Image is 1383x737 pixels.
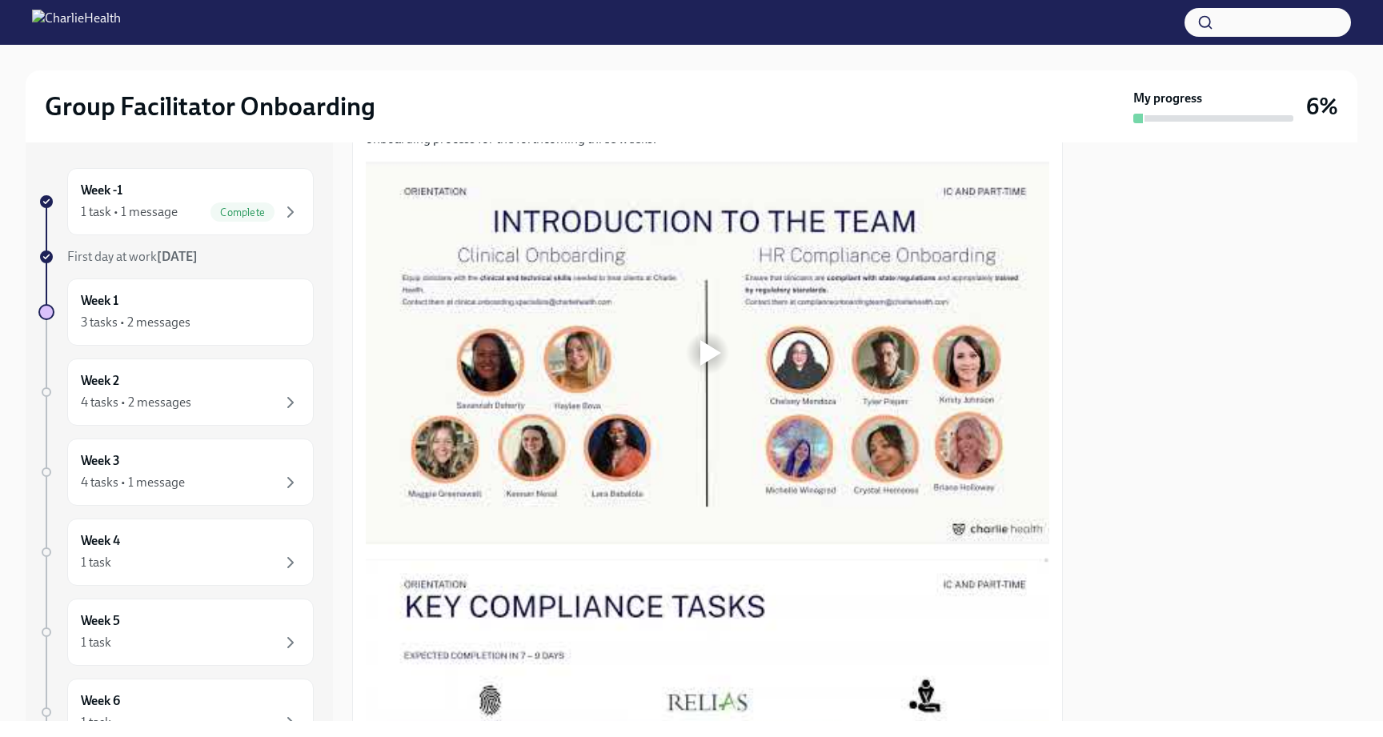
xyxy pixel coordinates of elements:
div: 4 tasks • 1 message [81,474,185,491]
h2: Group Facilitator Onboarding [45,90,375,122]
a: Week 41 task [38,519,314,586]
h6: Week 5 [81,612,120,630]
a: Week 34 tasks • 1 message [38,439,314,506]
div: 1 task [81,554,111,571]
a: Week 24 tasks • 2 messages [38,358,314,426]
strong: My progress [1133,90,1202,107]
h6: Week 4 [81,532,120,550]
a: Week 13 tasks • 2 messages [38,278,314,346]
h6: Week 6 [81,692,120,710]
a: First day at work[DATE] [38,248,314,266]
h6: Week -1 [81,182,122,199]
div: 4 tasks • 2 messages [81,394,191,411]
h3: 6% [1306,92,1338,121]
strong: [DATE] [157,249,198,264]
img: CharlieHealth [32,10,121,35]
a: Week 51 task [38,599,314,666]
span: Complete [210,206,275,218]
span: First day at work [67,249,198,264]
div: 1 task • 1 message [81,203,178,221]
h6: Week 1 [81,292,118,310]
h6: Week 2 [81,372,119,390]
h6: Week 3 [81,452,120,470]
a: Week -11 task • 1 messageComplete [38,168,314,235]
div: 3 tasks • 2 messages [81,314,190,331]
div: 1 task [81,714,111,731]
div: 1 task [81,634,111,651]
